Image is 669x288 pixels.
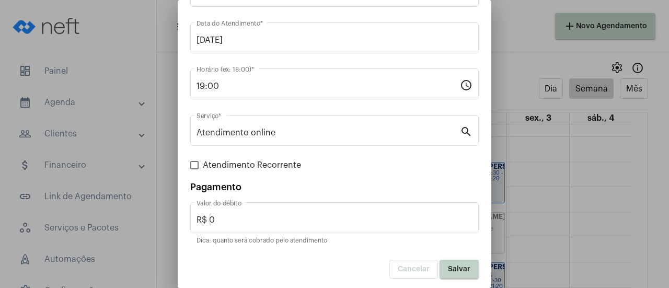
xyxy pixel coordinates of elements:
[460,78,472,91] mat-icon: schedule
[190,182,241,192] span: Pagamento
[460,125,472,137] mat-icon: search
[398,266,430,273] span: Cancelar
[389,260,438,279] button: Cancelar
[197,215,472,225] input: Valor
[197,82,460,91] input: Horário
[440,260,479,279] button: Salvar
[197,128,460,137] input: Pesquisar serviço
[203,159,301,171] span: Atendimento Recorrente
[197,237,327,245] mat-hint: Dica: quanto será cobrado pelo atendimento
[448,266,470,273] span: Salvar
